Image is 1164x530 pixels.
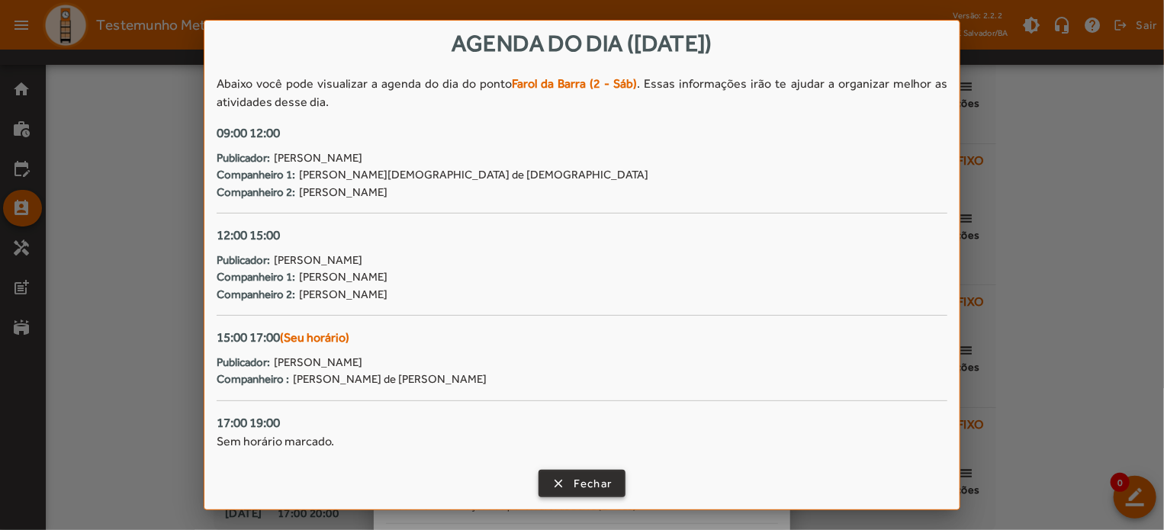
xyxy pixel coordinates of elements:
strong: Companheiro : [217,371,289,388]
span: [PERSON_NAME] [299,184,387,201]
strong: Publicador: [217,149,270,167]
span: [PERSON_NAME] [299,286,387,304]
span: Agenda do dia ([DATE]) [452,30,712,56]
span: (Seu horário) [280,330,349,345]
span: [PERSON_NAME] [274,252,362,269]
span: [PERSON_NAME] [299,268,387,286]
strong: Companheiro 1: [217,268,295,286]
span: Fechar [574,475,613,493]
strong: Companheiro 2: [217,286,295,304]
strong: Farol da Barra (2 - Sáb) [512,76,637,91]
strong: Companheiro 2: [217,184,295,201]
span: [PERSON_NAME] de [PERSON_NAME] [293,371,487,388]
strong: Publicador: [217,354,270,371]
div: 15:00 17:00 [217,328,947,348]
span: [PERSON_NAME] [274,354,362,371]
strong: Publicador: [217,252,270,269]
div: 09:00 12:00 [217,124,947,143]
strong: Companheiro 1: [217,166,295,184]
span: Sem horário marcado. [217,434,334,448]
div: Abaixo você pode visualizar a agenda do dia do ponto . Essas informações irão te ajudar a organiz... [217,75,947,111]
div: 12:00 15:00 [217,226,947,246]
div: 17:00 19:00 [217,413,947,433]
button: Fechar [539,470,626,497]
span: [PERSON_NAME][DEMOGRAPHIC_DATA] de [DEMOGRAPHIC_DATA] [299,166,648,184]
span: [PERSON_NAME] [274,149,362,167]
